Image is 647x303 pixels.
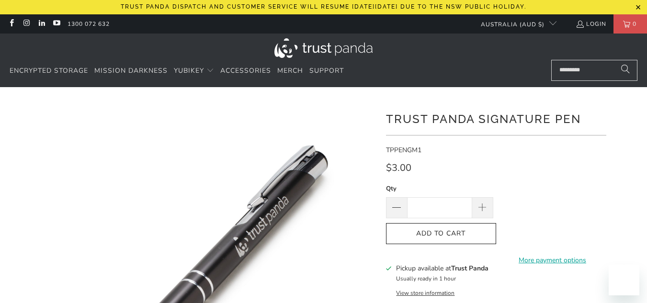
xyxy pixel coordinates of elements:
button: View store information [396,289,454,297]
span: Add to Cart [396,230,486,238]
p: Trust Panda dispatch and customer service will resume [DATE][DATE] due to the NSW public holiday. [121,3,526,10]
input: Search... [551,60,637,81]
button: Add to Cart [386,223,496,245]
span: 0 [630,14,639,34]
small: Usually ready in 1 hour [396,275,456,282]
button: Australia (AUD $) [473,14,556,34]
a: Trust Panda Australia on Facebook [7,20,15,28]
b: Trust Panda [451,264,488,273]
a: Trust Panda Australia on LinkedIn [37,20,45,28]
span: TPPENGM1 [386,146,421,155]
a: Support [309,60,344,82]
nav: Translation missing: en.navigation.header.main_nav [10,60,344,82]
button: Search [613,60,637,81]
a: Login [576,19,606,29]
a: 1300 072 632 [68,19,110,29]
span: Accessories [220,66,271,75]
span: $3.00 [386,161,411,174]
a: Trust Panda Australia on YouTube [52,20,60,28]
span: YubiKey [174,66,204,75]
h1: Trust Panda Signature Pen [386,109,606,128]
a: 0 [613,14,647,34]
span: Support [309,66,344,75]
a: Mission Darkness [94,60,168,82]
summary: YubiKey [174,60,214,82]
span: Encrypted Storage [10,66,88,75]
a: Accessories [220,60,271,82]
a: More payment options [499,255,606,266]
span: Merch [277,66,303,75]
iframe: Button to launch messaging window [609,265,639,295]
a: Merch [277,60,303,82]
a: Encrypted Storage [10,60,88,82]
h3: Pickup available at [396,263,488,273]
img: Trust Panda Australia [274,38,373,58]
span: Mission Darkness [94,66,168,75]
label: Qty [386,183,493,194]
a: Trust Panda Australia on Instagram [22,20,30,28]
